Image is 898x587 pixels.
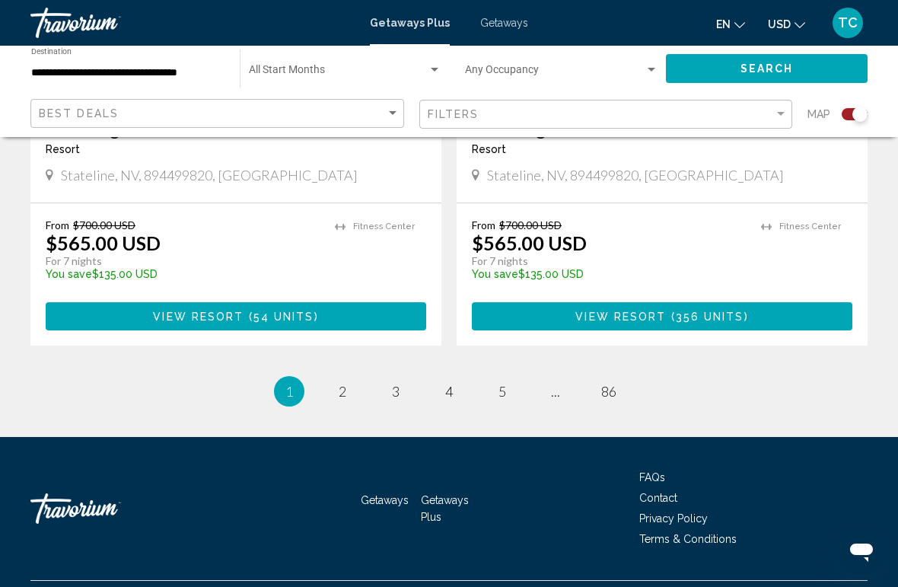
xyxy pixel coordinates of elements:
p: For 7 nights [472,254,746,268]
button: Change currency [768,13,805,35]
a: Getaways Plus [370,17,450,29]
span: From [472,219,495,231]
span: 5 [498,383,506,400]
span: Best Deals [39,107,119,120]
span: Map [807,104,830,125]
ul: Pagination [30,376,868,407]
iframe: Button to launch messaging window [837,526,886,575]
a: Contact [639,492,677,504]
span: TC [838,15,858,30]
span: Search [740,63,794,75]
span: 2 [339,383,346,400]
span: Fitness Center [779,222,841,231]
button: View Resort(54 units) [46,302,426,330]
span: ... [551,383,560,400]
span: 1 [285,383,293,400]
a: Getaways Plus [421,494,469,523]
span: From [46,219,69,231]
button: Change language [716,13,745,35]
a: Travorium [30,8,355,38]
button: Filter [419,99,793,130]
span: ( ) [244,311,318,323]
a: FAQs [639,471,665,483]
span: $700.00 USD [499,219,562,231]
span: Stateline, NV, 894499820, [GEOGRAPHIC_DATA] [487,167,784,183]
span: 54 units [253,311,314,323]
span: You save [472,268,518,280]
span: Stateline, NV, 894499820, [GEOGRAPHIC_DATA] [61,167,358,183]
span: ( ) [666,311,748,323]
p: For 7 nights [46,254,320,268]
span: View Resort [153,311,244,323]
span: en [716,18,731,30]
span: Fitness Center [353,222,415,231]
a: Getaways [361,494,409,506]
button: View Resort(356 units) [472,302,852,330]
p: $565.00 USD [472,231,587,254]
span: 356 units [676,311,744,323]
a: Travorium [30,486,183,531]
button: Search [666,54,868,82]
span: $700.00 USD [73,219,135,231]
p: $135.00 USD [46,268,320,280]
span: Filters [428,108,479,120]
span: You save [46,268,92,280]
span: 86 [601,383,616,400]
mat-select: Sort by [39,107,400,120]
a: Privacy Policy [639,512,708,525]
span: 4 [445,383,453,400]
p: $135.00 USD [472,268,746,280]
p: $565.00 USD [46,231,161,254]
span: 3 [392,383,400,400]
a: Terms & Conditions [639,533,737,545]
span: Resort [472,143,506,155]
button: User Menu [828,7,868,39]
span: Resort [46,143,80,155]
a: Getaways [480,17,528,29]
span: USD [768,18,791,30]
span: View Resort [575,311,666,323]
